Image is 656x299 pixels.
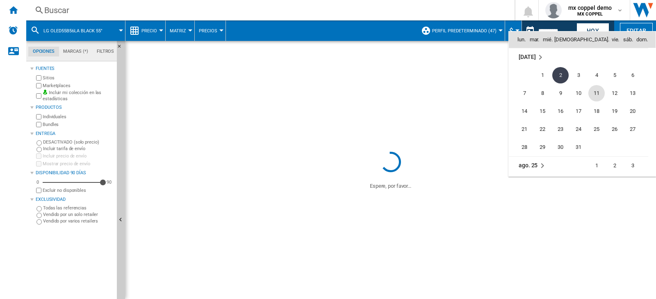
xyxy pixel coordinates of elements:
td: Monday July 28 2025 [509,138,533,157]
span: 12 [606,85,623,101]
tr: Week 2 [509,84,648,102]
tr: Week undefined [509,48,648,67]
td: Thursday July 31 2025 [569,138,588,157]
span: 25 [588,121,605,137]
th: mié. [541,31,554,48]
th: sáb. [622,31,635,48]
td: Saturday August 2 2025 [606,157,624,175]
span: 1 [534,67,551,83]
span: 1 [588,157,605,174]
td: Sunday July 27 2025 [624,120,648,138]
th: dom. [635,31,656,48]
tr: Week 1 [509,157,648,175]
td: Wednesday July 23 2025 [551,120,569,138]
td: Saturday July 26 2025 [606,120,624,138]
span: 9 [552,85,569,101]
span: 20 [624,103,641,119]
span: 23 [552,121,569,137]
span: 4 [588,67,605,83]
span: 21 [516,121,533,137]
tr: Week 4 [509,120,648,138]
td: Monday July 7 2025 [509,84,533,102]
td: Sunday July 6 2025 [624,66,648,84]
td: Monday July 14 2025 [509,102,533,120]
md-calendar: Calendar [509,31,656,176]
td: Saturday July 12 2025 [606,84,624,102]
span: 15 [534,103,551,119]
tr: Week 1 [509,66,648,84]
td: Saturday July 5 2025 [606,66,624,84]
td: Sunday July 20 2025 [624,102,648,120]
td: Tuesday July 22 2025 [533,120,551,138]
th: [DEMOGRAPHIC_DATA]. [554,31,609,48]
td: Tuesday July 15 2025 [533,102,551,120]
th: mar. [528,31,541,48]
span: 27 [624,121,641,137]
span: 22 [534,121,551,137]
span: 11 [588,85,605,101]
td: Sunday July 13 2025 [624,84,648,102]
tr: Week 5 [509,138,648,157]
td: Wednesday July 16 2025 [551,102,569,120]
td: Tuesday July 8 2025 [533,84,551,102]
td: Tuesday July 29 2025 [533,138,551,157]
td: Friday July 4 2025 [588,66,606,84]
th: vie. [609,31,622,48]
span: 6 [624,67,641,83]
span: 24 [570,121,587,137]
th: lun. [509,31,528,48]
tr: Week 3 [509,102,648,120]
span: 30 [552,139,569,155]
span: 26 [606,121,623,137]
td: Tuesday July 1 2025 [533,66,551,84]
span: 5 [606,67,623,83]
span: 16 [552,103,569,119]
span: 14 [516,103,533,119]
td: Thursday July 24 2025 [569,120,588,138]
td: Wednesday July 30 2025 [551,138,569,157]
td: Friday July 25 2025 [588,120,606,138]
span: 31 [570,139,587,155]
span: ago. 25 [519,162,538,169]
td: Wednesday July 2 2025 [551,66,569,84]
td: August 2025 [509,157,569,175]
span: 13 [624,85,641,101]
td: Saturday July 19 2025 [606,102,624,120]
span: 3 [624,157,641,174]
span: 28 [516,139,533,155]
span: 18 [588,103,605,119]
span: 17 [570,103,587,119]
td: Thursday July 3 2025 [569,66,588,84]
span: 29 [534,139,551,155]
td: Friday July 18 2025 [588,102,606,120]
span: 2 [606,157,623,174]
span: 3 [570,67,587,83]
td: Thursday July 17 2025 [569,102,588,120]
td: Monday July 21 2025 [509,120,533,138]
td: Thursday July 10 2025 [569,84,588,102]
span: [DATE] [519,54,535,61]
span: 10 [570,85,587,101]
span: 19 [606,103,623,119]
td: Wednesday July 9 2025 [551,84,569,102]
span: 8 [534,85,551,101]
td: Friday August 1 2025 [588,157,606,175]
span: 7 [516,85,533,101]
td: July 2025 [509,48,648,67]
span: 2 [552,67,569,83]
td: Friday July 11 2025 [588,84,606,102]
td: Sunday August 3 2025 [624,157,648,175]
